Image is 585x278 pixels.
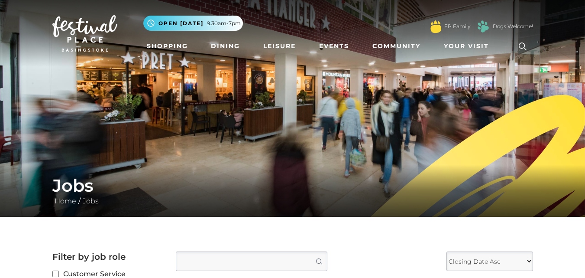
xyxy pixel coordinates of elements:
a: Dogs Welcome! [493,23,533,30]
a: Events [316,38,352,54]
h2: Filter by job role [52,252,163,262]
img: Festival Place Logo [52,15,117,52]
a: Your Visit [440,38,497,54]
a: FP Family [444,23,470,30]
span: Open [DATE] [158,20,204,27]
a: Shopping [143,38,191,54]
a: Community [369,38,424,54]
div: / [46,175,540,206]
a: Jobs [81,197,101,205]
span: 9.30am-7pm [207,20,241,27]
a: Leisure [260,38,299,54]
a: Home [52,197,78,205]
span: Your Visit [444,42,489,51]
h1: Jobs [52,175,533,196]
a: Dining [207,38,243,54]
button: Open [DATE] 9.30am-7pm [143,16,243,31]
